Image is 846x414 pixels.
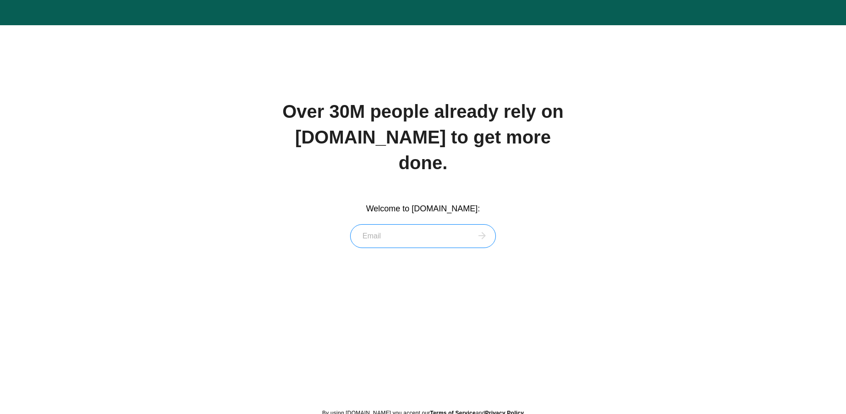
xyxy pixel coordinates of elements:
[475,231,489,241] button: Loading…
[281,99,565,176] div: Over 30M people already rely on [DOMAIN_NAME] to get more done.
[281,203,565,215] div: Welcome to [DOMAIN_NAME]:
[350,224,496,248] input: Email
